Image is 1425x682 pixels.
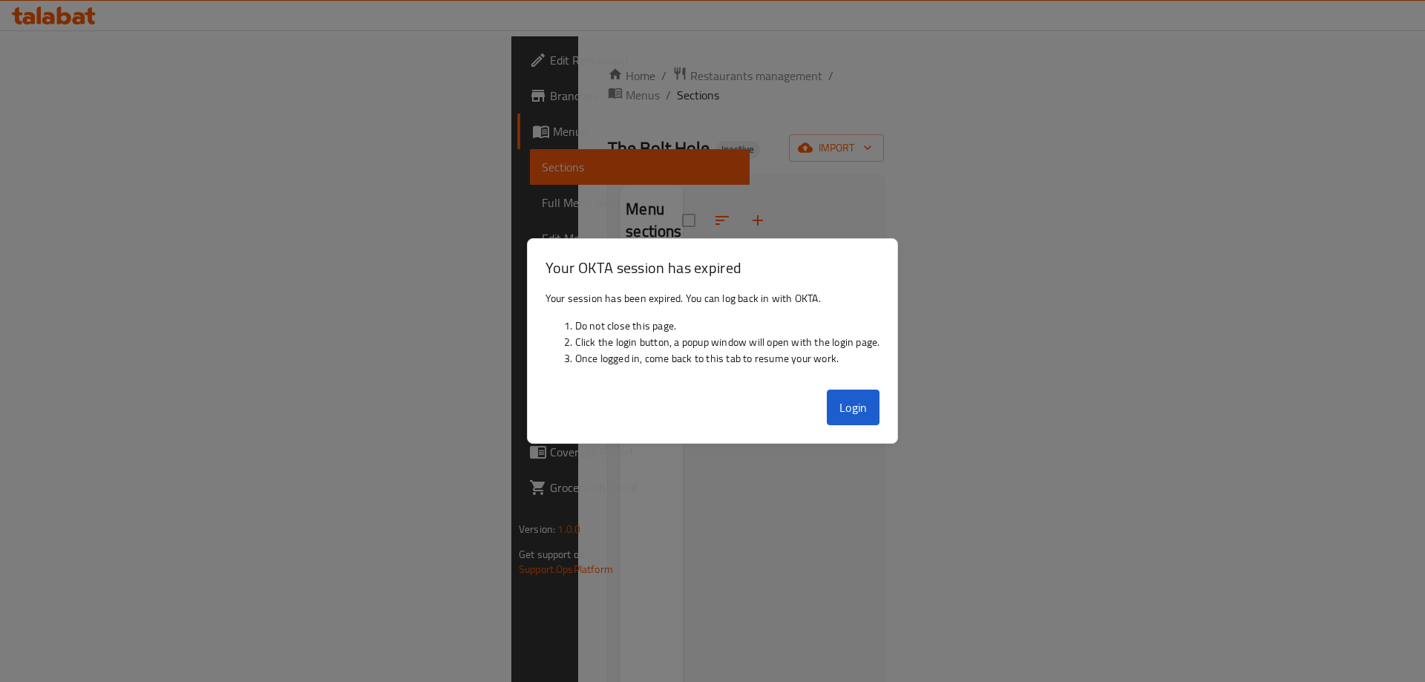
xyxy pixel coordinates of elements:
[827,390,880,425] button: Login
[575,350,880,367] li: Once logged in, come back to this tab to resume your work.
[528,284,898,384] div: Your session has been expired. You can log back in with OKTA.
[546,257,880,278] h3: Your OKTA session has expired
[575,334,880,350] li: Click the login button, a popup window will open with the login page.
[575,318,880,334] li: Do not close this page.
